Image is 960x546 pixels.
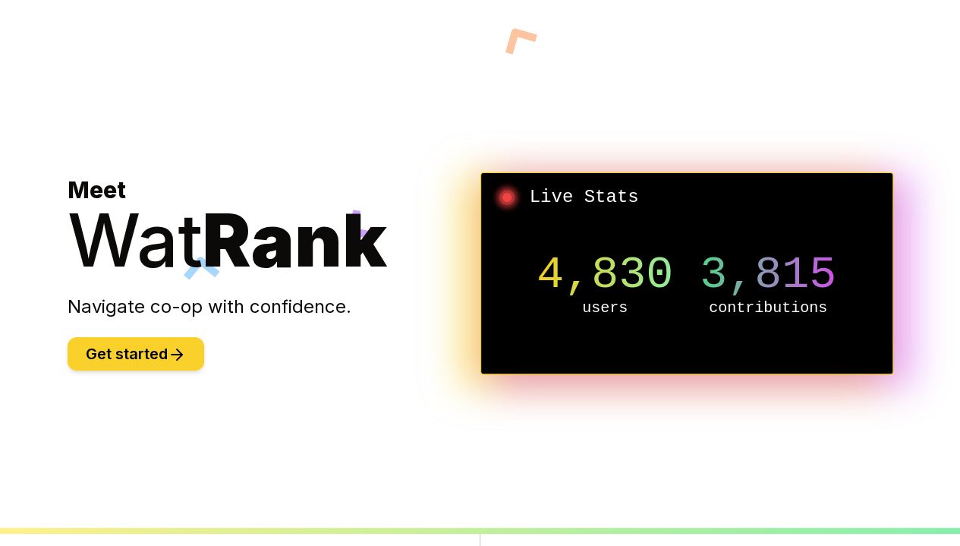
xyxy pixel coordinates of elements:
p: 4,830 [524,252,687,298]
p: 3,815 [687,252,850,298]
h2: Live Stats [493,185,880,210]
a: Get started [68,347,204,362]
p: users [524,298,687,319]
h1: Meet [68,176,480,276]
span: Rank [203,196,387,284]
span: Wat [68,196,203,284]
p: contributions [687,298,850,319]
p: Navigate co-op with confidence. [68,295,480,319]
button: Get started [68,337,204,371]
